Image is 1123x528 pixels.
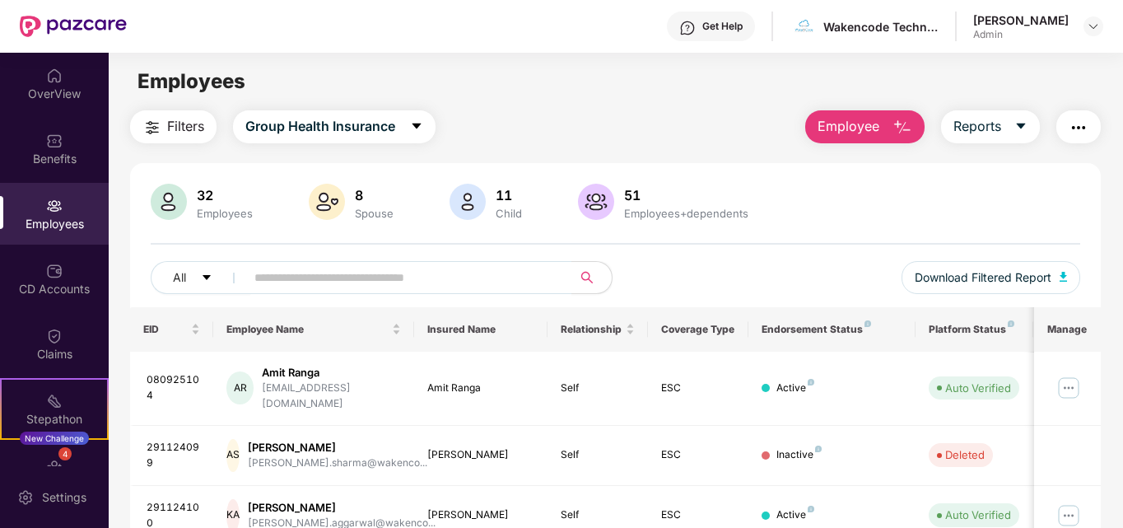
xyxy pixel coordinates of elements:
[776,447,822,463] div: Inactive
[561,323,622,336] span: Relationship
[137,69,245,93] span: Employees
[571,271,603,284] span: search
[20,16,127,37] img: New Pazcare Logo
[915,269,1051,287] span: Download Filtered Report
[427,381,535,396] div: Amit Ranga
[561,507,635,523] div: Self
[414,307,548,352] th: Insured Name
[679,20,696,36] img: svg+xml;base64,PHN2ZyBpZD0iSGVscC0zMngzMiIgeG1sbnM9Imh0dHA6Ly93d3cudzMub3JnLzIwMDAvc3ZnIiB3aWR0aD...
[571,261,613,294] button: search
[450,184,486,220] img: svg+xml;base64,PHN2ZyB4bWxucz0iaHR0cDovL3d3dy53My5vcmcvMjAwMC9zdmciIHhtbG5zOnhsaW5rPSJodHRwOi8vd3...
[805,110,925,143] button: Employee
[226,439,240,472] div: AS
[46,133,63,149] img: svg+xml;base64,PHN2ZyBpZD0iQmVuZWZpdHMiIHhtbG5zPSJodHRwOi8vd3d3LnczLm9yZy8yMDAwL3N2ZyIgd2lkdGg9Ij...
[410,119,423,134] span: caret-down
[621,207,752,220] div: Employees+dependents
[792,15,816,39] img: Wakencode-%20Logo.png
[248,440,427,456] div: [PERSON_NAME]
[167,116,204,137] span: Filters
[151,184,187,220] img: svg+xml;base64,PHN2ZyB4bWxucz0iaHR0cDovL3d3dy53My5vcmcvMjAwMC9zdmciIHhtbG5zOnhsaW5rPSJodHRwOi8vd3...
[776,381,814,396] div: Active
[248,500,436,516] div: [PERSON_NAME]
[864,320,871,327] img: svg+xml;base64,PHN2ZyB4bWxucz0iaHR0cDovL3d3dy53My5vcmcvMjAwMC9zdmciIHdpZHRoPSI4IiBoZWlnaHQ9IjgiIH...
[2,411,107,428] div: Stepathon
[621,187,752,203] div: 51
[427,447,535,463] div: [PERSON_NAME]
[143,323,189,336] span: EID
[352,187,397,203] div: 8
[427,507,535,523] div: [PERSON_NAME]
[46,263,63,279] img: svg+xml;base64,PHN2ZyBpZD0iQ0RfQWNjb3VudHMiIGRhdGEtbmFtZT0iQ0QgQWNjb3VudHMiIHhtbG5zPSJodHRwOi8vd3...
[945,507,1011,523] div: Auto Verified
[142,118,162,138] img: svg+xml;base64,PHN2ZyB4bWxucz0iaHR0cDovL3d3dy53My5vcmcvMjAwMC9zdmciIHdpZHRoPSIyNCIgaGVpZ2h0PSIyNC...
[578,184,614,220] img: svg+xml;base64,PHN2ZyB4bWxucz0iaHR0cDovL3d3dy53My5vcmcvMjAwMC9zdmciIHhtbG5zOnhsaW5rPSJodHRwOi8vd3...
[226,371,254,404] div: AR
[1034,307,1101,352] th: Manage
[193,207,256,220] div: Employees
[46,393,63,409] img: svg+xml;base64,PHN2ZyB4bWxucz0iaHR0cDovL3d3dy53My5vcmcvMjAwMC9zdmciIHdpZHRoPSIyMSIgaGVpZ2h0PSIyMC...
[945,446,985,463] div: Deleted
[823,19,939,35] div: Wakencode Technologies Private Limited
[902,261,1081,294] button: Download Filtered Report
[776,507,814,523] div: Active
[1069,118,1088,138] img: svg+xml;base64,PHN2ZyB4bWxucz0iaHR0cDovL3d3dy53My5vcmcvMjAwMC9zdmciIHdpZHRoPSIyNCIgaGVpZ2h0PSIyNC...
[561,381,635,396] div: Self
[20,432,89,445] div: New Challenge
[661,447,735,463] div: ESC
[648,307,748,352] th: Coverage Type
[262,365,401,381] div: Amit Ranga
[1055,375,1082,401] img: manageButton
[702,20,743,33] div: Get Help
[661,381,735,396] div: ESC
[245,116,395,137] span: Group Health Insurance
[37,489,91,506] div: Settings
[892,118,912,138] img: svg+xml;base64,PHN2ZyB4bWxucz0iaHR0cDovL3d3dy53My5vcmcvMjAwMC9zdmciIHhtbG5zOnhsaW5rPSJodHRwOi8vd3...
[973,28,1069,41] div: Admin
[953,116,1001,137] span: Reports
[1087,20,1100,33] img: svg+xml;base64,PHN2ZyBpZD0iRHJvcGRvd24tMzJ4MzIiIHhtbG5zPSJodHRwOi8vd3d3LnczLm9yZy8yMDAwL3N2ZyIgd2...
[151,261,251,294] button: Allcaret-down
[808,506,814,512] img: svg+xml;base64,PHN2ZyB4bWxucz0iaHR0cDovL3d3dy53My5vcmcvMjAwMC9zdmciIHdpZHRoPSI4IiBoZWlnaHQ9IjgiIH...
[226,323,389,336] span: Employee Name
[130,307,214,352] th: EID
[248,456,427,471] div: [PERSON_NAME].sharma@wakenco...
[130,110,217,143] button: Filters
[941,110,1040,143] button: Reportscaret-down
[1008,320,1014,327] img: svg+xml;base64,PHN2ZyB4bWxucz0iaHR0cDovL3d3dy53My5vcmcvMjAwMC9zdmciIHdpZHRoPSI4IiBoZWlnaHQ9IjgiIH...
[46,328,63,344] img: svg+xml;base64,PHN2ZyBpZD0iQ2xhaW0iIHhtbG5zPSJodHRwOi8vd3d3LnczLm9yZy8yMDAwL3N2ZyIgd2lkdGg9IjIwIi...
[46,458,63,474] img: svg+xml;base64,PHN2ZyBpZD0iRW5kb3JzZW1lbnRzIiB4bWxucz0iaHR0cDovL3d3dy53My5vcmcvMjAwMC9zdmciIHdpZH...
[201,272,212,285] span: caret-down
[193,187,256,203] div: 32
[548,307,648,352] th: Relationship
[945,380,1011,396] div: Auto Verified
[929,323,1019,336] div: Platform Status
[46,68,63,84] img: svg+xml;base64,PHN2ZyBpZD0iSG9tZSIgeG1sbnM9Imh0dHA6Ly93d3cudzMub3JnLzIwMDAvc3ZnIiB3aWR0aD0iMjAiIG...
[309,184,345,220] img: svg+xml;base64,PHN2ZyB4bWxucz0iaHR0cDovL3d3dy53My5vcmcvMjAwMC9zdmciIHhtbG5zOnhsaW5rPSJodHRwOi8vd3...
[147,440,201,471] div: 291124099
[973,12,1069,28] div: [PERSON_NAME]
[808,379,814,385] img: svg+xml;base64,PHN2ZyB4bWxucz0iaHR0cDovL3d3dy53My5vcmcvMjAwMC9zdmciIHdpZHRoPSI4IiBoZWlnaHQ9IjgiIH...
[1060,272,1068,282] img: svg+xml;base64,PHN2ZyB4bWxucz0iaHR0cDovL3d3dy53My5vcmcvMjAwMC9zdmciIHhtbG5zOnhsaW5rPSJodHRwOi8vd3...
[213,307,414,352] th: Employee Name
[661,507,735,523] div: ESC
[262,381,401,412] div: [EMAIL_ADDRESS][DOMAIN_NAME]
[173,269,186,287] span: All
[352,207,397,220] div: Spouse
[46,198,63,214] img: svg+xml;base64,PHN2ZyBpZD0iRW1wbG95ZWVzIiB4bWxucz0iaHR0cDovL3d3dy53My5vcmcvMjAwMC9zdmciIHdpZHRoPS...
[1014,119,1027,134] span: caret-down
[815,446,822,452] img: svg+xml;base64,PHN2ZyB4bWxucz0iaHR0cDovL3d3dy53My5vcmcvMjAwMC9zdmciIHdpZHRoPSI4IiBoZWlnaHQ9IjgiIH...
[492,187,525,203] div: 11
[147,372,201,404] div: 080925104
[762,323,902,336] div: Endorsement Status
[17,489,34,506] img: svg+xml;base64,PHN2ZyBpZD0iU2V0dGluZy0yMHgyMCIgeG1sbnM9Imh0dHA6Ly93d3cudzMub3JnLzIwMDAvc3ZnIiB3aW...
[492,207,525,220] div: Child
[58,447,72,460] div: 4
[233,110,436,143] button: Group Health Insurancecaret-down
[818,116,879,137] span: Employee
[561,447,635,463] div: Self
